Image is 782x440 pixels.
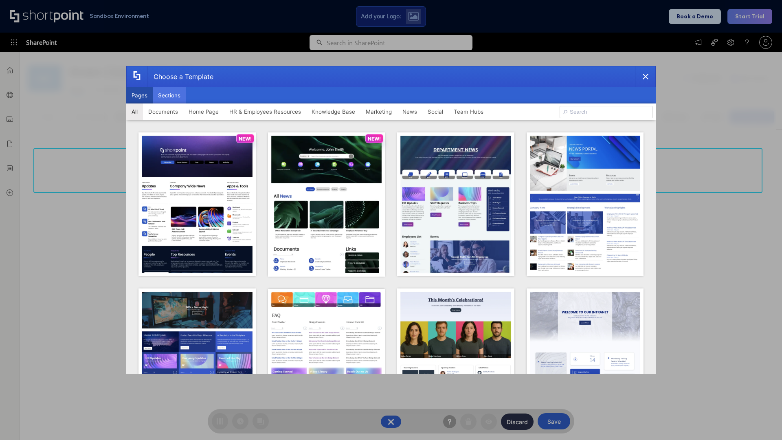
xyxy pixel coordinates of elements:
[126,103,143,120] button: All
[126,87,153,103] button: Pages
[560,106,652,118] input: Search
[360,103,397,120] button: Marketing
[368,136,381,142] p: NEW!
[147,66,213,87] div: Choose a Template
[143,103,183,120] button: Documents
[741,401,782,440] iframe: Chat Widget
[153,87,186,103] button: Sections
[448,103,489,120] button: Team Hubs
[126,66,656,374] div: template selector
[397,103,422,120] button: News
[306,103,360,120] button: Knowledge Base
[224,103,306,120] button: HR & Employees Resources
[422,103,448,120] button: Social
[183,103,224,120] button: Home Page
[239,136,252,142] p: NEW!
